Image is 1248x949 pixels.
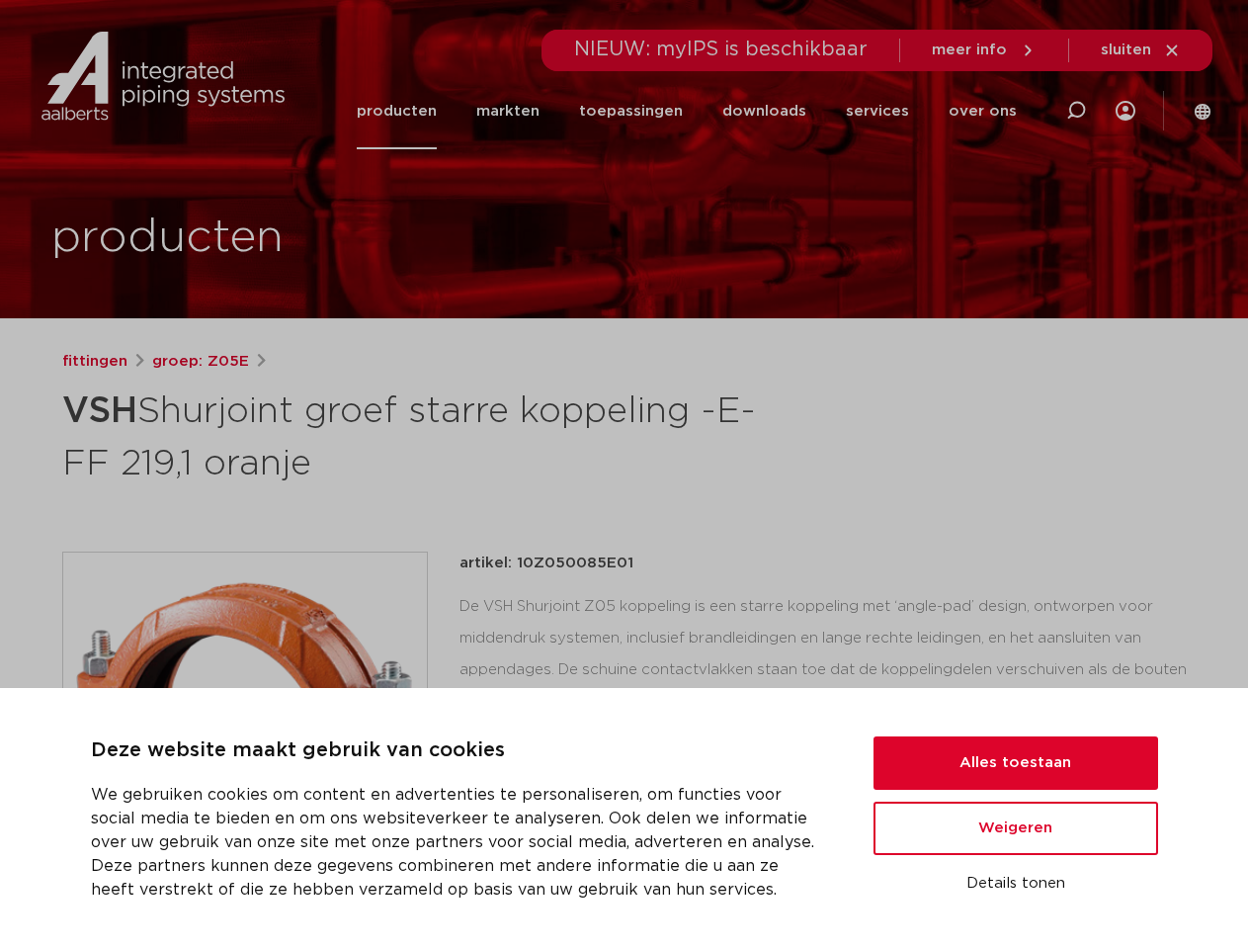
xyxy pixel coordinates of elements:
[357,73,437,149] a: producten
[476,73,540,149] a: markten
[91,735,826,767] p: Deze website maakt gebruik van cookies
[152,350,249,374] a: groep: Z05E
[62,350,127,374] a: fittingen
[874,736,1158,790] button: Alles toestaan
[722,73,806,149] a: downloads
[357,73,1017,149] nav: Menu
[459,552,633,575] p: artikel: 10Z050085E01
[874,867,1158,901] button: Details tonen
[846,73,909,149] a: services
[62,393,137,429] strong: VSH
[1101,43,1151,57] span: sluiten
[949,73,1017,149] a: over ons
[932,42,1037,59] a: meer info
[62,382,804,488] h1: Shurjoint groef starre koppeling -E- FF 219,1 oranje
[1101,42,1181,59] a: sluiten
[91,783,826,902] p: We gebruiken cookies om content en advertenties te personaliseren, om functies voor social media ...
[579,73,683,149] a: toepassingen
[459,591,1187,789] div: De VSH Shurjoint Z05 koppeling is een starre koppeling met ‘angle-pad’ design, ontworpen voor mid...
[574,40,868,59] span: NIEUW: myIPS is beschikbaar
[51,207,284,270] h1: producten
[63,553,427,916] img: Product Image for VSH Shurjoint groef starre koppeling -E- FF 219,1 oranje
[932,43,1007,57] span: meer info
[874,802,1158,855] button: Weigeren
